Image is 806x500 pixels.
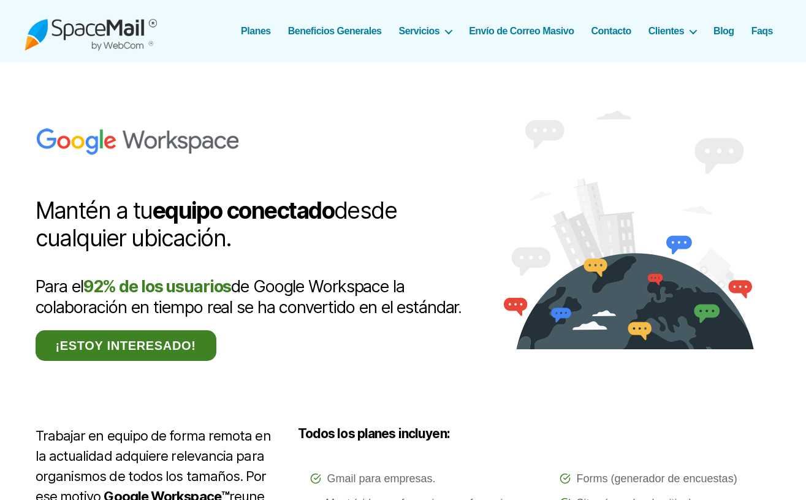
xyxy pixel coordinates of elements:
[25,11,157,51] img: Spacemail
[83,276,232,297] b: 92% de los usuarios
[153,197,334,224] b: equipo conectado
[399,25,452,37] a: Servicios
[298,426,450,441] strong: Todos los planes incluyen:
[36,197,477,252] h2: Mantén a tu desde cualquier ubicación.
[469,25,574,37] a: Envío de Correo Masivo
[248,25,781,37] nav: Horizontal
[36,330,216,361] a: ¡Estoy interesado!
[36,276,477,318] h2: Para el de Google Workspace la colaboración en tiempo real se ha convertido en el estándar.
[327,469,436,488] span: Gmail para empresas.
[36,111,240,172] img: Google Workspace
[577,469,737,488] span: Forms (generador de encuestas)
[503,111,766,349] img: Google Workspace
[591,25,631,37] a: Contacto
[751,25,773,37] a: Faqs
[288,25,382,37] a: Beneficios Generales
[241,25,271,37] a: Planes
[713,25,734,37] a: Blog
[648,25,696,37] a: Clientes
